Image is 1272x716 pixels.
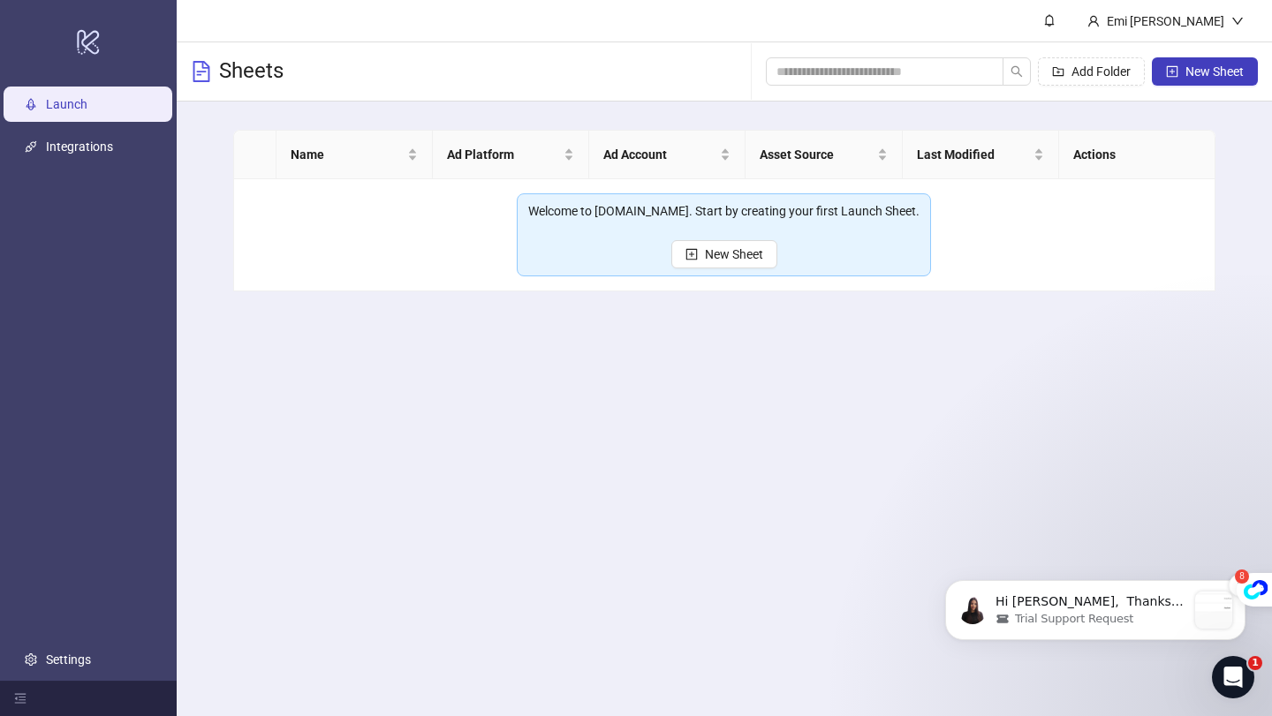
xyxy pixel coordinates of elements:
[705,247,763,261] span: New Sheet
[903,131,1059,179] th: Last Modified
[291,145,404,164] span: Name
[589,131,746,179] th: Ad Account
[1212,656,1254,698] iframe: Intercom live chat
[685,248,698,260] span: plus-square
[1059,131,1215,179] th: Actions
[760,145,873,164] span: Asset Source
[14,692,26,705] span: menu-fold
[191,61,212,82] span: file-text
[1166,65,1178,78] span: plus-square
[917,145,1030,164] span: Last Modified
[1185,64,1244,79] span: New Sheet
[1231,15,1244,27] span: down
[671,240,777,268] button: New Sheet
[219,57,284,86] h3: Sheets
[919,545,1272,668] iframe: Intercom notifications message
[1087,15,1100,27] span: user
[433,131,589,179] th: Ad Platform
[310,29,333,52] button: Dismiss notification
[1052,65,1064,78] span: folder-add
[528,201,920,221] div: Welcome to [DOMAIN_NAME]. Start by creating your first Launch Sheet.
[77,49,268,380] span: Hi [PERSON_NAME], ​ Thanks for reaching out. ​ Could you please connect the other integration as ...
[746,131,902,179] th: Asset Source
[46,652,91,667] a: Settings
[46,97,87,111] a: Launch
[447,145,560,164] span: Ad Platform
[1100,11,1231,31] div: Emi [PERSON_NAME]
[1011,65,1023,78] span: search
[1071,64,1131,79] span: Add Folder
[603,145,716,164] span: Ad Account
[1248,656,1262,670] span: 1
[1152,57,1258,86] button: New Sheet
[1043,14,1056,26] span: bell
[46,139,113,154] a: Integrations
[1038,57,1145,86] button: Add Folder
[276,131,433,179] th: Name
[96,66,215,82] span: Trial Support Request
